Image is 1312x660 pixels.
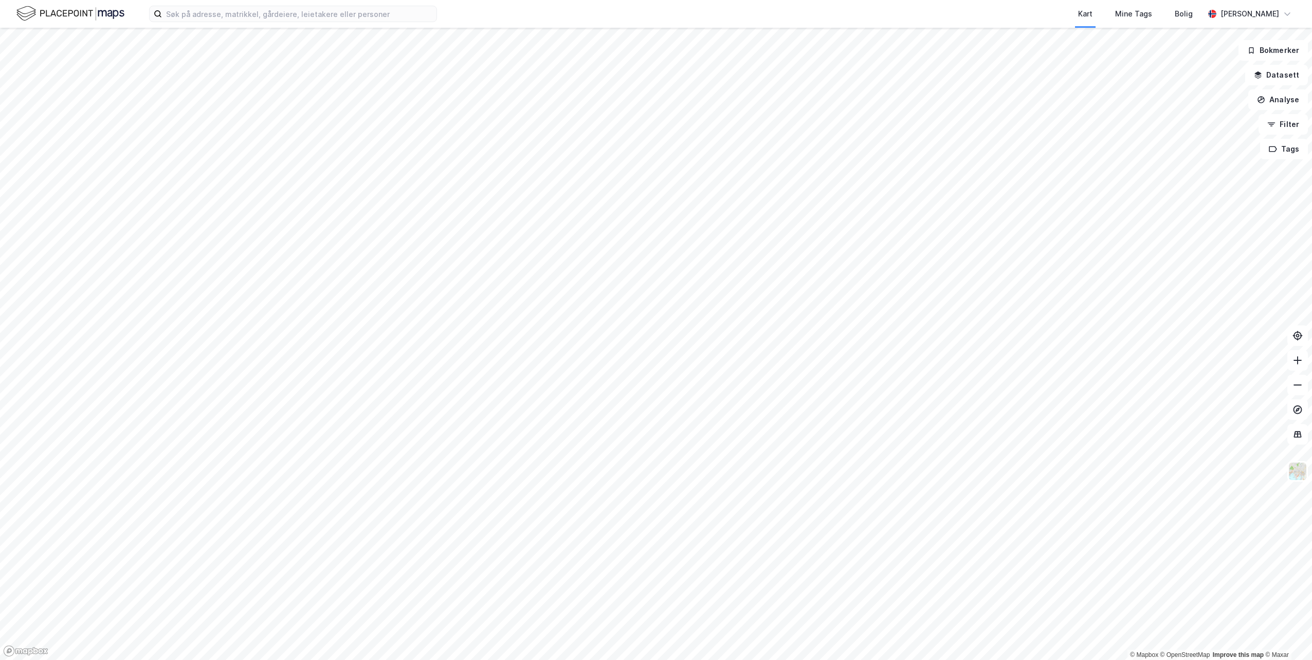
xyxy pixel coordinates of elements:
div: Kontrollprogram for chat [1261,611,1312,660]
button: Tags [1260,139,1308,159]
img: Z [1288,462,1307,481]
div: Kart [1078,8,1092,20]
button: Analyse [1248,89,1308,110]
div: [PERSON_NAME] [1220,8,1279,20]
a: OpenStreetMap [1160,651,1210,658]
iframe: Chat Widget [1261,611,1312,660]
button: Filter [1259,114,1308,135]
button: Bokmerker [1238,40,1308,61]
img: logo.f888ab2527a4732fd821a326f86c7f29.svg [16,5,124,23]
a: Mapbox [1130,651,1158,658]
button: Datasett [1245,65,1308,85]
div: Bolig [1175,8,1193,20]
div: Mine Tags [1115,8,1152,20]
input: Søk på adresse, matrikkel, gårdeiere, leietakere eller personer [162,6,436,22]
a: Improve this map [1213,651,1264,658]
a: Mapbox homepage [3,645,48,657]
